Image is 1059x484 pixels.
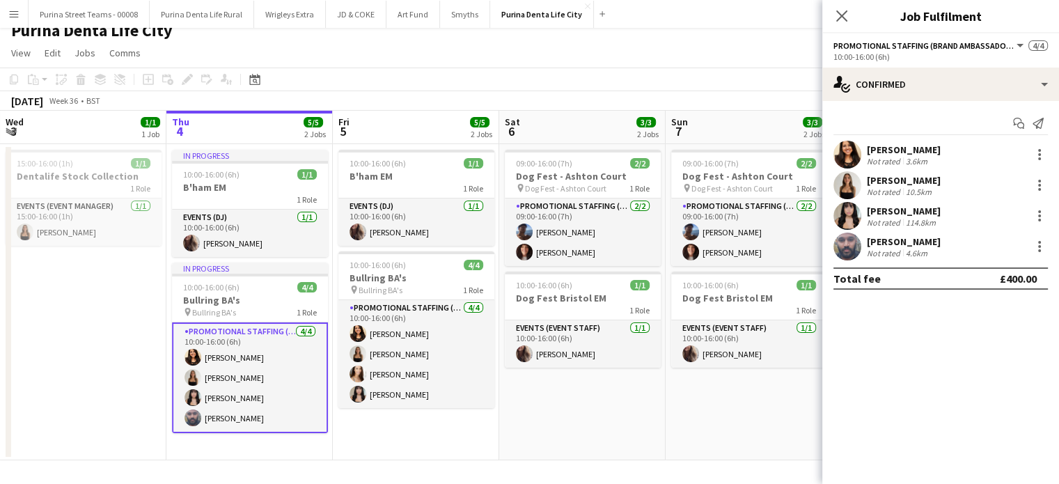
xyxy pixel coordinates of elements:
span: 1/1 [464,158,483,169]
span: 1/1 [297,169,317,180]
a: Jobs [69,44,101,62]
span: 09:00-16:00 (7h) [516,158,572,169]
app-card-role: Promotional Staffing (Brand Ambassadors)4/410:00-16:00 (6h)[PERSON_NAME][PERSON_NAME][PERSON_NAME... [172,322,328,433]
div: Not rated [867,248,903,258]
app-job-card: 10:00-16:00 (6h)1/1Dog Fest Bristol EM1 RoleEvents (Event Staff)1/110:00-16:00 (6h)[PERSON_NAME] [505,272,661,368]
span: 4/4 [464,260,483,270]
span: Bullring BA's [192,307,236,318]
div: [DATE] [11,94,43,108]
h3: Bullring BA's [172,294,328,306]
span: 1/1 [797,280,816,290]
h3: Dog Fest Bristol EM [671,292,827,304]
span: 2/2 [630,158,650,169]
span: 1 Role [130,183,150,194]
span: Bullring BA's [359,285,402,295]
span: Thu [172,116,189,128]
span: 1/1 [630,280,650,290]
div: 1 Job [141,129,159,139]
button: Purina Denta Life Rural [150,1,254,28]
app-job-card: In progress10:00-16:00 (6h)1/1B'ham EM1 RoleEvents (DJ)1/110:00-16:00 (6h)[PERSON_NAME] [172,150,328,257]
div: In progress [172,263,328,274]
h3: Dentalife Stock Collection [6,170,162,182]
span: 3/3 [636,117,656,127]
div: [PERSON_NAME] [867,143,941,156]
span: Comms [109,47,141,59]
span: 4 [170,123,189,139]
h3: Job Fulfilment [822,7,1059,25]
span: Dog Fest - Ashton Court [691,183,773,194]
span: 4/4 [1028,40,1048,51]
a: Comms [104,44,146,62]
button: Art Fund [386,1,440,28]
span: 3/3 [803,117,822,127]
span: 09:00-16:00 (7h) [682,158,739,169]
app-job-card: 10:00-16:00 (6h)1/1B'ham EM1 RoleEvents (DJ)1/110:00-16:00 (6h)[PERSON_NAME] [338,150,494,246]
h3: Bullring BA's [338,272,494,284]
span: 10:00-16:00 (6h) [682,280,739,290]
app-job-card: 15:00-16:00 (1h)1/1Dentalife Stock Collection1 RoleEvents (Event Manager)1/115:00-16:00 (1h)[PERS... [6,150,162,246]
span: Wed [6,116,24,128]
app-card-role: Promotional Staffing (Brand Ambassadors)2/209:00-16:00 (7h)[PERSON_NAME][PERSON_NAME] [671,198,827,266]
app-job-card: 09:00-16:00 (7h)2/2Dog Fest - Ashton Court Dog Fest - Ashton Court1 RolePromotional Staffing (Bra... [671,150,827,266]
app-card-role: Promotional Staffing (Brand Ambassadors)4/410:00-16:00 (6h)[PERSON_NAME][PERSON_NAME][PERSON_NAME... [338,300,494,408]
h1: Purina Denta Life City [11,20,173,41]
div: 2 Jobs [304,129,326,139]
app-card-role: Events (Event Staff)1/110:00-16:00 (6h)[PERSON_NAME] [505,320,661,368]
span: 5/5 [304,117,323,127]
div: 2 Jobs [637,129,659,139]
span: 10:00-16:00 (6h) [183,282,240,292]
app-card-role: Events (DJ)1/110:00-16:00 (6h)[PERSON_NAME] [172,210,328,257]
app-job-card: 10:00-16:00 (6h)4/4Bullring BA's Bullring BA's1 RolePromotional Staffing (Brand Ambassadors)4/410... [338,251,494,408]
button: Smyths [440,1,490,28]
span: 1 Role [297,307,317,318]
button: Purina Denta Life City [490,1,594,28]
span: 1 Role [463,183,483,194]
div: £400.00 [1000,272,1037,286]
div: 2 Jobs [471,129,492,139]
span: Dog Fest - Ashton Court [525,183,606,194]
a: View [6,44,36,62]
span: Jobs [74,47,95,59]
span: Week 36 [46,95,81,106]
span: 1 Role [629,183,650,194]
app-card-role: Events (DJ)1/110:00-16:00 (6h)[PERSON_NAME] [338,198,494,246]
span: Sat [505,116,520,128]
h3: B'ham EM [338,170,494,182]
span: 1 Role [629,305,650,315]
div: 114.8km [903,217,939,228]
app-job-card: 09:00-16:00 (7h)2/2Dog Fest - Ashton Court Dog Fest - Ashton Court1 RolePromotional Staffing (Bra... [505,150,661,266]
div: [PERSON_NAME] [867,235,941,248]
span: 1/1 [141,117,160,127]
div: In progress [172,150,328,161]
span: 2/2 [797,158,816,169]
div: 10:00-16:00 (6h) [833,52,1048,62]
app-job-card: 10:00-16:00 (6h)1/1Dog Fest Bristol EM1 RoleEvents (Event Staff)1/110:00-16:00 (6h)[PERSON_NAME] [671,272,827,368]
h3: Dog Fest - Ashton Court [505,170,661,182]
div: 10.5km [903,187,934,197]
span: 5 [336,123,350,139]
span: 1 Role [463,285,483,295]
div: BST [86,95,100,106]
div: 4.6km [903,248,930,258]
div: [PERSON_NAME] [867,205,941,217]
span: 1/1 [131,158,150,169]
app-job-card: In progress10:00-16:00 (6h)4/4Bullring BA's Bullring BA's1 RolePromotional Staffing (Brand Ambass... [172,263,328,433]
span: 10:00-16:00 (6h) [350,260,406,270]
div: [PERSON_NAME] [867,174,941,187]
span: Fri [338,116,350,128]
span: 5/5 [470,117,489,127]
div: Total fee [833,272,881,286]
h3: B'ham EM [172,181,328,194]
div: 2 Jobs [803,129,825,139]
span: 6 [503,123,520,139]
span: Sun [671,116,688,128]
span: 10:00-16:00 (6h) [183,169,240,180]
span: 15:00-16:00 (1h) [17,158,73,169]
span: 1 Role [796,305,816,315]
